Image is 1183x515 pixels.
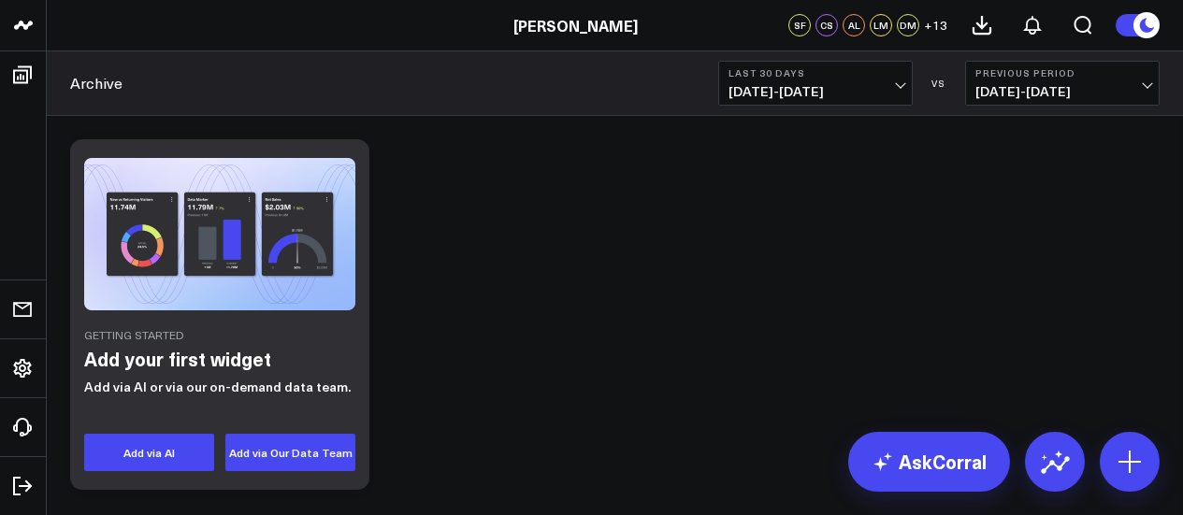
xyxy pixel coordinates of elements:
[70,73,123,93] a: Archive
[975,67,1149,79] b: Previous Period
[924,14,947,36] button: +13
[729,84,902,99] span: [DATE] - [DATE]
[84,378,355,396] p: Add via AI or via our on-demand data team.
[84,329,355,340] div: Getting Started
[843,14,865,36] div: AL
[897,14,919,36] div: DM
[84,345,355,373] h2: Add your first widget
[924,19,947,32] span: + 13
[718,61,913,106] button: Last 30 Days[DATE]-[DATE]
[922,78,956,89] div: VS
[513,15,638,36] a: [PERSON_NAME]
[870,14,892,36] div: LM
[965,61,1160,106] button: Previous Period[DATE]-[DATE]
[729,67,902,79] b: Last 30 Days
[975,84,1149,99] span: [DATE] - [DATE]
[788,14,811,36] div: SF
[848,432,1010,492] a: AskCorral
[815,14,838,36] div: CS
[84,434,214,471] button: Add via AI
[225,434,355,471] button: Add via Our Data Team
